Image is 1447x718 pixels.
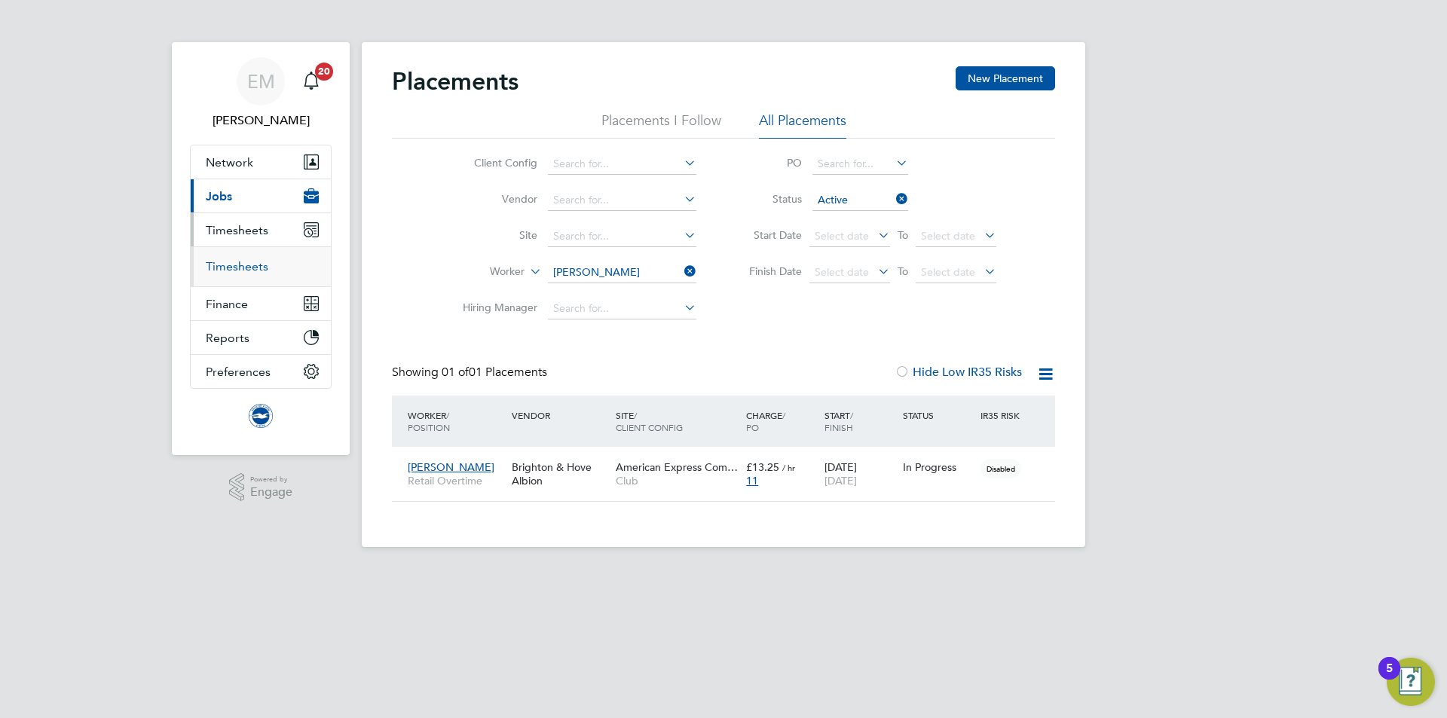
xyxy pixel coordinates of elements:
label: Start Date [734,228,802,242]
label: Client Config [451,156,537,170]
div: [DATE] [821,453,899,495]
a: [PERSON_NAME]Retail OvertimeBrighton & Hove AlbionAmerican Express Com…Club£13.25 / hr11[DATE][DA... [404,452,1055,465]
span: Preferences [206,365,271,379]
label: Status [734,192,802,206]
a: Powered byEngage [229,473,293,502]
button: Reports [191,321,331,354]
span: Select date [815,265,869,279]
span: Network [206,155,253,170]
input: Search for... [548,154,696,175]
span: / PO [746,409,785,433]
label: Hiring Manager [451,301,537,314]
span: / hr [782,462,795,473]
span: 20 [315,63,333,81]
button: Finance [191,287,331,320]
span: Select date [921,265,975,279]
span: Engage [250,486,292,499]
div: Start [821,402,899,441]
div: Brighton & Hove Albion [508,453,612,495]
div: Site [612,402,742,441]
span: [DATE] [824,474,857,487]
button: New Placement [956,66,1055,90]
span: / Finish [824,409,853,433]
span: [PERSON_NAME] [408,460,494,474]
span: Powered by [250,473,292,486]
input: Search for... [548,190,696,211]
button: Preferences [191,355,331,388]
input: Search for... [812,154,908,175]
span: Finance [206,297,248,311]
input: Search for... [548,226,696,247]
span: Edyta Marchant [190,112,332,130]
li: All Placements [759,112,846,139]
span: To [893,225,913,245]
label: PO [734,156,802,170]
span: EM [247,72,275,91]
span: Jobs [206,189,232,203]
span: / Client Config [616,409,683,433]
span: 01 of [442,365,469,380]
a: EM[PERSON_NAME] [190,57,332,130]
div: Showing [392,365,550,380]
div: Worker [404,402,508,441]
span: Club [616,474,739,487]
div: Timesheets [191,246,331,286]
span: 11 [746,474,758,487]
span: Select date [921,229,975,243]
a: 20 [296,57,326,105]
a: Go to home page [190,404,332,428]
span: Disabled [980,459,1021,478]
img: brightonandhovealbion-logo-retina.png [249,404,273,428]
span: / Position [408,409,450,433]
button: Open Resource Center, 5 new notifications [1387,658,1435,706]
label: Vendor [451,192,537,206]
span: £13.25 [746,460,779,474]
input: Select one [812,190,908,211]
div: Vendor [508,402,612,429]
li: Placements I Follow [601,112,721,139]
a: Timesheets [206,259,268,273]
div: 5 [1386,668,1393,688]
button: Jobs [191,179,331,212]
span: Select date [815,229,869,243]
label: Site [451,228,537,242]
span: American Express Com… [616,460,738,474]
div: Charge [742,402,821,441]
span: To [893,261,913,281]
label: Finish Date [734,264,802,278]
span: Timesheets [206,223,268,237]
div: IR35 Risk [977,402,1029,429]
nav: Main navigation [172,42,350,455]
h2: Placements [392,66,519,96]
input: Search for... [548,298,696,319]
label: Hide Low IR35 Risks [895,365,1022,380]
button: Network [191,145,331,179]
label: Worker [438,264,525,280]
div: In Progress [903,460,974,474]
button: Timesheets [191,213,331,246]
span: Retail Overtime [408,474,504,487]
div: Status [899,402,977,429]
input: Search for... [548,262,696,283]
span: Reports [206,331,249,345]
span: 01 Placements [442,365,547,380]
